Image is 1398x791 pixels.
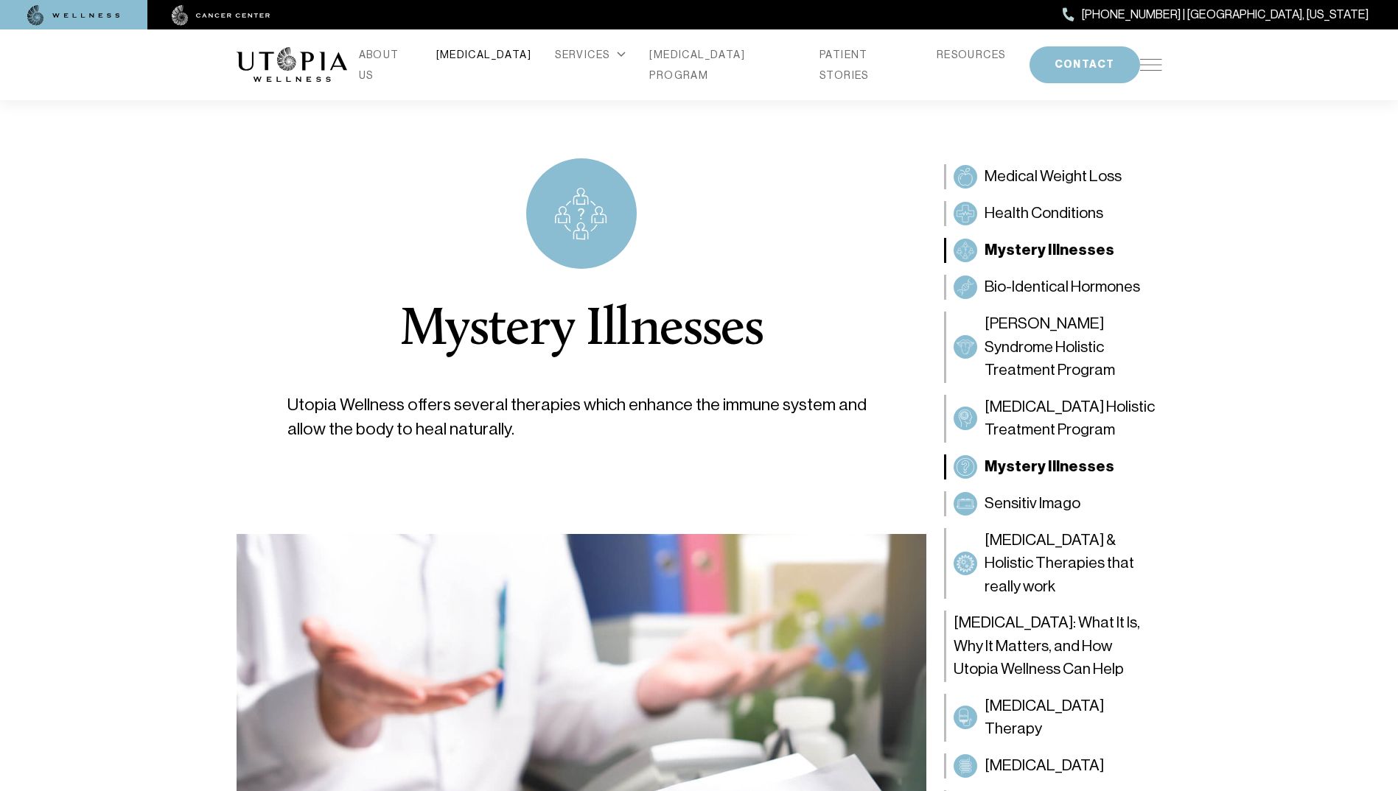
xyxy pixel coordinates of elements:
a: [MEDICAL_DATA] PROGRAM [649,44,796,85]
span: Sensitiv Imago [985,492,1080,516]
img: icon-hamburger [1140,59,1162,71]
img: Bio-Identical Hormones [957,278,974,296]
span: Bio-Identical Hormones [985,275,1140,299]
a: Peroxide Therapy[MEDICAL_DATA] Therapy [944,694,1162,742]
a: Long COVID & Holistic Therapies that really work[MEDICAL_DATA] & Holistic Therapies that really work [944,528,1162,600]
img: Sensitiv Imago [957,495,974,513]
span: [PHONE_NUMBER] | [GEOGRAPHIC_DATA], [US_STATE] [1082,5,1369,24]
div: SERVICES [555,44,626,65]
span: [MEDICAL_DATA] Therapy [985,695,1155,741]
img: Sjögren’s Syndrome Holistic Treatment Program [957,338,974,356]
a: RESOURCES [937,44,1006,65]
a: Dementia Holistic Treatment Program[MEDICAL_DATA] Holistic Treatment Program [944,395,1162,443]
span: [MEDICAL_DATA] & Holistic Therapies that really work [985,529,1155,599]
img: Medical Weight Loss [957,168,974,186]
img: Dementia Holistic Treatment Program [957,409,974,427]
a: Sjögren’s Syndrome Holistic Treatment Program[PERSON_NAME] Syndrome Holistic Treatment Program [944,312,1162,383]
img: Mystery Illnesses [957,242,974,259]
img: cancer center [172,5,270,26]
button: CONTACT [1030,46,1140,83]
img: Colon Therapy [957,757,974,775]
img: Health Conditions [957,205,974,222]
span: [MEDICAL_DATA] Holistic Treatment Program [985,395,1155,442]
a: ABOUT US [359,44,413,85]
span: Medical Weight Loss [985,165,1122,189]
img: Peroxide Therapy [957,709,974,726]
a: Medical Weight LossMedical Weight Loss [944,164,1162,189]
span: [MEDICAL_DATA]: What It Is, Why It Matters, and How Utopia Wellness Can Help [954,611,1155,681]
h1: Mystery Illnesses [399,304,763,357]
span: Mystery Illnesses [985,455,1114,479]
img: wellness [27,5,120,26]
p: Utopia Wellness offers several therapies which enhance the immune system and allow the body to he... [287,393,875,442]
span: [MEDICAL_DATA] [985,754,1104,778]
a: [MEDICAL_DATA] [436,44,532,65]
a: Mystery IllnessesMystery Illnesses [944,454,1162,479]
a: [MEDICAL_DATA]: What It Is, Why It Matters, and How Utopia Wellness Can Help [944,611,1162,682]
img: logo [237,47,347,82]
a: PATIENT STORIES [819,44,913,85]
span: Mystery Illnesses [985,239,1114,262]
span: Health Conditions [985,202,1103,225]
a: Mystery IllnessesMystery Illnesses [944,238,1162,263]
a: [PHONE_NUMBER] | [GEOGRAPHIC_DATA], [US_STATE] [1063,5,1369,24]
img: icon [555,187,607,240]
a: Sensitiv ImagoSensitiv Imago [944,491,1162,516]
a: Bio-Identical HormonesBio-Identical Hormones [944,275,1162,300]
a: Colon Therapy[MEDICAL_DATA] [944,753,1162,778]
img: Long COVID & Holistic Therapies that really work [957,555,974,572]
a: Health ConditionsHealth Conditions [944,201,1162,226]
img: Mystery Illnesses [957,458,974,476]
span: [PERSON_NAME] Syndrome Holistic Treatment Program [985,312,1155,382]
